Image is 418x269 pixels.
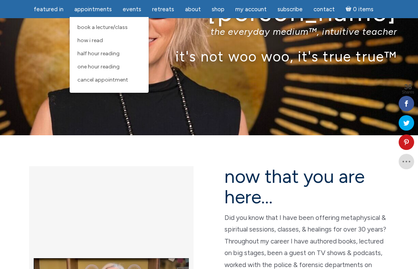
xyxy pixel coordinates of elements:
a: Subscribe [273,2,307,17]
span: Contact [313,6,335,13]
a: Retreats [147,2,179,17]
span: Subscribe [278,6,303,13]
span: Appointments [74,6,112,13]
span: My Account [235,6,267,13]
span: Retreats [152,6,174,13]
span: Shop [212,6,224,13]
i: Cart [346,6,353,13]
a: Contact [309,2,339,17]
a: About [180,2,206,17]
span: featured in [34,6,63,13]
a: Appointments [70,2,116,17]
p: it's not woo woo, it's true true™ [21,48,397,65]
a: How I Read [74,34,145,47]
a: Cart0 items [341,1,378,17]
span: Shares [402,90,414,94]
span: One Hour Reading [77,63,120,70]
span: Book a Lecture/Class [77,24,128,31]
h2: now that you are here… [224,166,389,207]
a: featured in [29,2,68,17]
span: Half Hour Reading [77,50,120,57]
span: Events [123,6,141,13]
a: Half Hour Reading [74,47,145,60]
a: Shop [207,2,229,17]
span: 0 items [353,7,373,12]
span: Cancel Appointment [77,77,128,83]
a: My Account [231,2,271,17]
a: Cancel Appointment [74,73,145,87]
a: One Hour Reading [74,60,145,73]
span: 36 [402,83,414,90]
p: the everyday medium™, intuitive teacher [21,26,397,37]
a: Events [118,2,146,17]
a: Book a Lecture/Class [74,21,145,34]
span: How I Read [77,37,103,44]
span: About [185,6,201,13]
